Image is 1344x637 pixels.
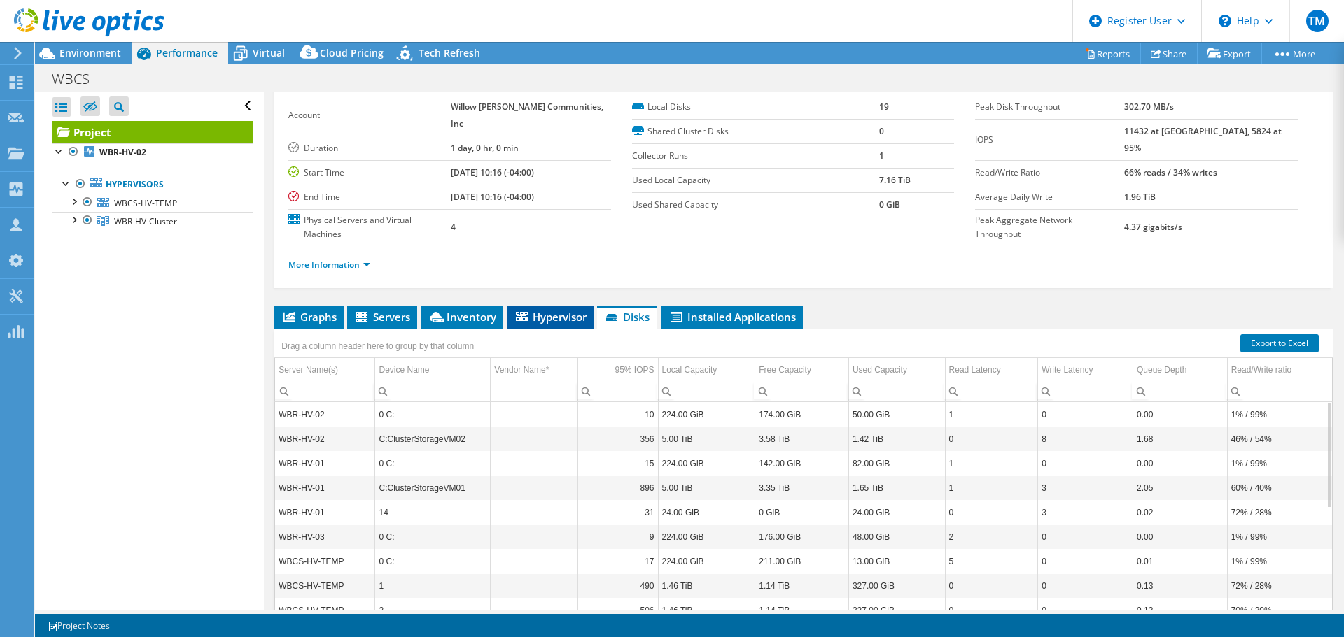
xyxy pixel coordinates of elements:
div: 95% IOPS [615,362,654,378]
div: Read/Write ratio [1231,362,1291,378]
td: Column Vendor Name*, Value [491,573,578,598]
td: Column Local Capacity, Value 224.00 GiB [658,549,755,573]
td: Device Name Column [375,358,491,382]
span: Servers [354,310,410,324]
a: WBR-HV-02 [52,143,253,162]
a: More Information [288,259,370,271]
td: Column Read/Write ratio, Value 1% / 99% [1227,524,1332,549]
span: Installed Applications [668,310,796,324]
td: Column Queue Depth, Value 1.68 [1133,427,1227,451]
td: Column Used Capacity, Value 13.00 GiB [848,549,945,573]
td: Column Device Name, Filter cell [375,382,491,401]
td: Column Device Name, Value 0 C: [375,549,491,573]
label: Start Time [288,166,451,180]
td: Column Read Latency, Value 0 [945,598,1038,622]
td: Column Write Latency, Filter cell [1038,382,1133,401]
td: Column Write Latency, Value 0 [1038,598,1133,622]
div: Device Name [379,362,429,378]
span: WBCS-HV-TEMP [114,197,177,209]
b: [DATE] 10:16 (-04:00) [451,191,534,203]
div: Queue Depth [1137,362,1186,378]
td: Column Write Latency, Value 0 [1038,573,1133,598]
div: Local Capacity [662,362,717,378]
b: 19 [879,101,889,113]
div: Server Name(s) [279,362,338,378]
span: Performance [156,46,218,59]
td: Column Queue Depth, Value 0.00 [1133,451,1227,475]
td: Column Write Latency, Value 3 [1038,500,1133,524]
td: Column Used Capacity, Value 82.00 GiB [848,451,945,475]
td: Column Vendor Name*, Value [491,524,578,549]
b: 1 day, 0 hr, 0 min [451,142,519,154]
td: Column Device Name, Value C:ClusterStorageVM02 [375,427,491,451]
td: Column Read/Write ratio, Value 72% / 28% [1227,573,1332,598]
td: Column Read/Write ratio, Value 1% / 99% [1227,549,1332,573]
td: Column Device Name, Value 0 C: [375,402,491,427]
td: Column Vendor Name*, Value [491,402,578,427]
td: Column Server Name(s), Value WBR-HV-01 [275,451,375,475]
label: IOPS [975,133,1124,147]
span: Inventory [428,310,496,324]
div: Read Latency [949,362,1001,378]
td: Server Name(s) Column [275,358,375,382]
a: Export [1197,43,1262,64]
b: 0 [879,125,884,137]
b: 1 [879,150,884,162]
td: Column Read Latency, Value 5 [945,549,1038,573]
b: WBR-HV-02 [99,146,146,158]
td: Read Latency Column [945,358,1038,382]
td: Column Server Name(s), Value WBCS-HV-TEMP [275,573,375,598]
td: Write Latency Column [1038,358,1133,382]
span: WBR-HV-Cluster [114,215,177,227]
td: Free Capacity Column [755,358,849,382]
td: Column Vendor Name*, Value [491,427,578,451]
span: Tech Refresh [419,46,480,59]
div: Write Latency [1042,362,1093,378]
td: Column Write Latency, Value 0 [1038,549,1133,573]
td: Column Used Capacity, Value 1.42 TiB [848,427,945,451]
td: Column Free Capacity, Value 3.58 TiB [755,427,849,451]
b: 11432 at [GEOGRAPHIC_DATA], 5824 at 95% [1124,125,1282,154]
td: Read/Write ratio Column [1227,358,1332,382]
td: Column 95% IOPS, Value 896 [577,475,658,500]
td: Column Server Name(s), Value WBR-HV-02 [275,402,375,427]
td: Column Read Latency, Filter cell [945,382,1038,401]
span: Disks [604,310,650,324]
label: Peak Disk Throughput [975,100,1124,114]
td: Column Local Capacity, Value 1.46 TiB [658,598,755,622]
td: Column Server Name(s), Value WBR-HV-01 [275,475,375,500]
td: Column Queue Depth, Value 0.00 [1133,524,1227,549]
td: Used Capacity Column [848,358,945,382]
label: Shared Cluster Disks [632,124,879,138]
td: Column Vendor Name*, Value [491,451,578,475]
td: Column Device Name, Value 0 C: [375,524,491,549]
td: Column Read Latency, Value 1 [945,451,1038,475]
td: Column Write Latency, Value 3 [1038,475,1133,500]
td: Column Free Capacity, Value 176.00 GiB [755,524,849,549]
td: Column Queue Depth, Value 0.13 [1133,573,1227,598]
td: Column Server Name(s), Value WBCS-HV-TEMP [275,598,375,622]
td: Column Vendor Name*, Value [491,598,578,622]
td: Column 95% IOPS, Value 356 [577,427,658,451]
td: Column Used Capacity, Value 50.00 GiB [848,402,945,427]
td: Column Free Capacity, Value 0 GiB [755,500,849,524]
b: 0 GiB [879,199,900,210]
label: Used Shared Capacity [632,198,879,212]
a: Hypervisors [52,176,253,194]
td: Column Write Latency, Value 0 [1038,524,1133,549]
label: Collector Runs [632,149,879,163]
td: Column Read Latency, Value 1 [945,402,1038,427]
td: Column Read/Write ratio, Value 1% / 99% [1227,402,1332,427]
td: Column Used Capacity, Filter cell [848,382,945,401]
h1: WBCS [45,71,111,87]
td: Queue Depth Column [1133,358,1227,382]
b: Willow [PERSON_NAME] Communities, Inc [451,101,603,129]
td: Column Read Latency, Value 2 [945,524,1038,549]
td: Column Vendor Name*, Value [491,475,578,500]
div: Vendor Name* [494,362,574,378]
label: Physical Servers and Virtual Machines [288,213,451,241]
td: Column 95% IOPS, Value 17 [577,549,658,573]
td: Column 95% IOPS, Value 15 [577,451,658,475]
a: WBR-HV-Cluster [52,212,253,230]
label: Account [288,108,451,122]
